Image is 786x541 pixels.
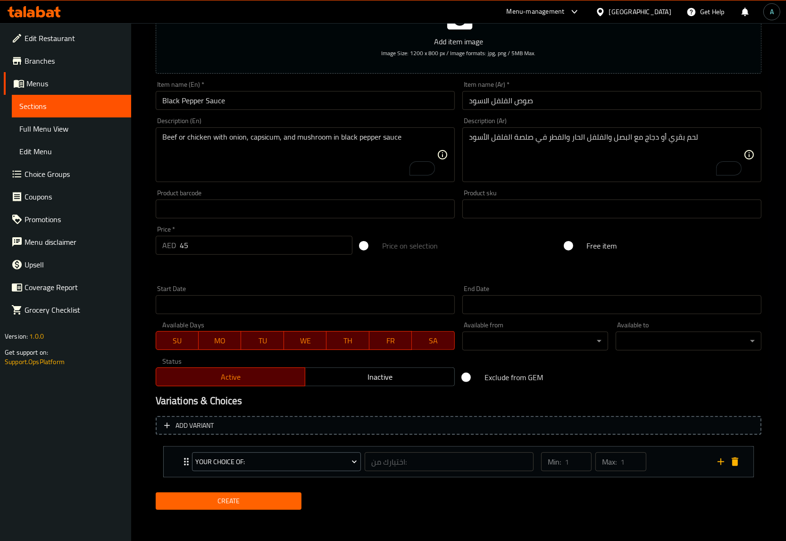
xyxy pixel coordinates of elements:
button: SA [412,331,454,350]
div: Menu-management [507,6,565,17]
p: Min: [548,456,561,467]
a: Choice Groups [4,163,131,185]
button: Add variant [156,416,761,435]
a: Menus [4,72,131,95]
span: Image Size: 1200 x 800 px / Image formats: jpg, png / 5MB Max. [381,48,535,58]
span: Free item [587,240,617,251]
span: Edit Restaurant [25,33,124,44]
span: Get support on: [5,346,48,358]
span: Inactive [309,370,451,384]
span: WE [288,334,323,348]
span: Price on selection [382,240,438,251]
a: Sections [12,95,131,117]
span: Your Choice Of: [195,456,357,468]
button: Create [156,492,301,510]
a: Grocery Checklist [4,299,131,321]
div: [GEOGRAPHIC_DATA] [609,7,671,17]
span: A [770,7,774,17]
button: FR [369,331,412,350]
a: Promotions [4,208,131,231]
span: Choice Groups [25,168,124,180]
span: Menus [26,78,124,89]
span: Create [163,495,294,507]
span: Upsell [25,259,124,270]
input: Please enter price [180,236,352,255]
span: TH [330,334,365,348]
div: Expand [164,447,753,477]
input: Please enter product sku [462,200,761,218]
span: Sections [19,100,124,112]
span: Edit Menu [19,146,124,157]
input: Enter name Ar [462,91,761,110]
button: TH [326,331,369,350]
button: SU [156,331,199,350]
span: FR [373,334,408,348]
span: Coverage Report [25,282,124,293]
button: TU [241,331,284,350]
li: Expand [156,442,761,481]
button: WE [284,331,326,350]
a: Coupons [4,185,131,208]
textarea: To enrich screen reader interactions, please activate Accessibility in Grammarly extension settings [469,133,744,177]
span: SU [160,334,195,348]
span: Menu disclaimer [25,236,124,248]
a: Full Menu View [12,117,131,140]
span: Branches [25,55,124,67]
button: delete [728,455,742,469]
span: SA [416,334,451,348]
button: Active [156,367,306,386]
span: Active [160,370,302,384]
p: Add item image [170,36,747,47]
span: Full Menu View [19,123,124,134]
a: Menu disclaimer [4,231,131,253]
button: add [714,455,728,469]
textarea: To enrich screen reader interactions, please activate Accessibility in Grammarly extension settings [162,133,437,177]
button: Your Choice Of: [192,452,361,471]
input: Please enter product barcode [156,200,455,218]
button: Inactive [305,367,455,386]
a: Edit Restaurant [4,27,131,50]
a: Edit Menu [12,140,131,163]
a: Coverage Report [4,276,131,299]
span: Coupons [25,191,124,202]
h2: Variations & Choices [156,394,761,408]
span: Version: [5,330,28,342]
div: ​ [616,332,761,350]
button: MO [199,331,241,350]
span: Promotions [25,214,124,225]
span: Add variant [176,420,214,432]
span: 1.0.0 [29,330,44,342]
p: AED [162,240,176,251]
a: Upsell [4,253,131,276]
input: Enter name En [156,91,455,110]
a: Branches [4,50,131,72]
div: ​ [462,332,608,350]
span: Exclude from GEM [485,372,543,383]
span: Grocery Checklist [25,304,124,316]
p: Max: [602,456,617,467]
span: MO [202,334,237,348]
a: Support.OpsPlatform [5,356,65,368]
span: TU [245,334,280,348]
